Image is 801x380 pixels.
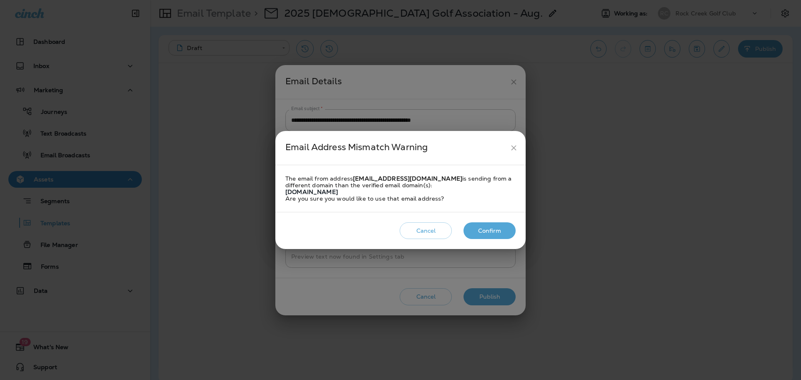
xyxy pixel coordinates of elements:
[400,222,452,239] button: Cancel
[353,175,462,182] strong: [EMAIL_ADDRESS][DOMAIN_NAME]
[285,175,516,202] div: The email from address is sending from a different domain than the verified email domain(s): Are ...
[506,140,521,156] button: close
[285,188,338,196] strong: [DOMAIN_NAME]
[285,140,506,156] div: Email Address Mismatch Warning
[463,222,516,239] button: Confirm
